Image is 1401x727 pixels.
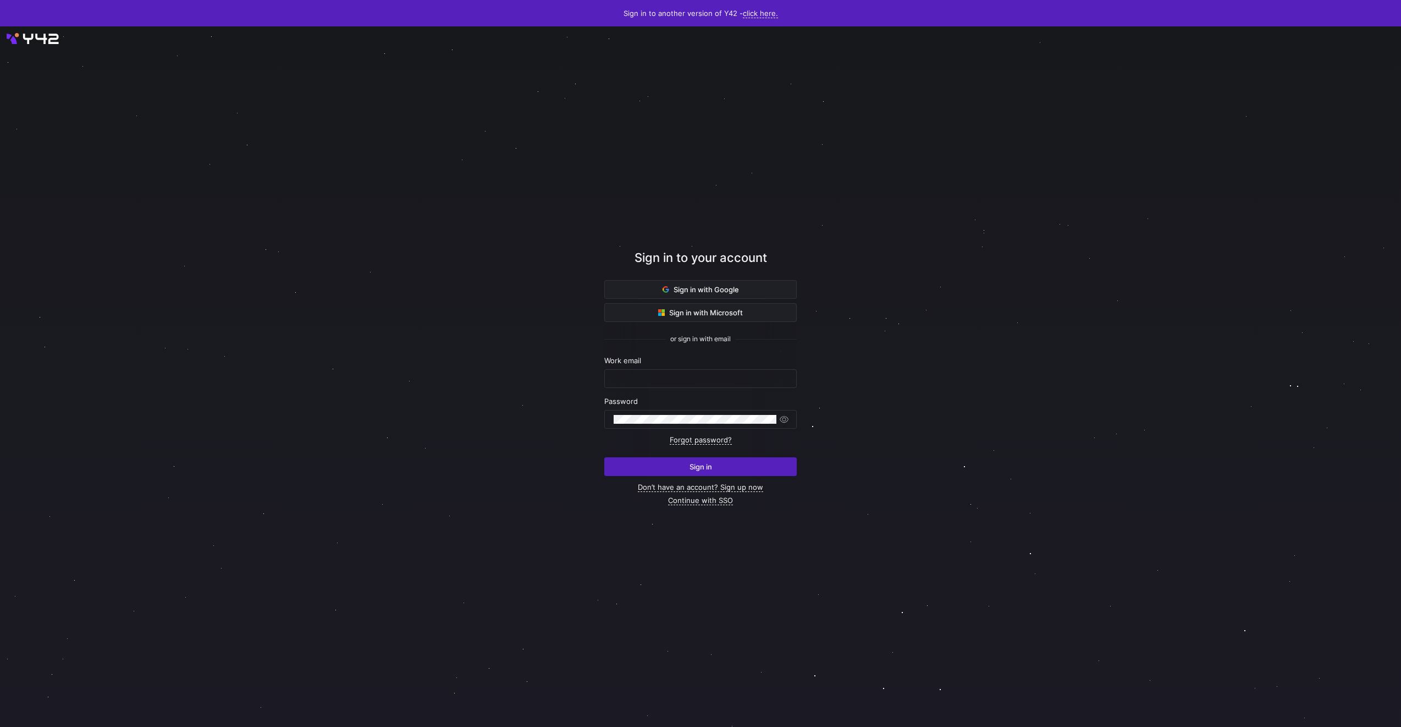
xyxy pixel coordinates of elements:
[668,496,733,505] a: Continue with SSO
[663,285,739,294] span: Sign in with Google
[690,462,712,471] span: Sign in
[604,457,797,476] button: Sign in
[638,483,763,492] a: Don’t have an account? Sign up now
[670,435,732,445] a: Forgot password?
[743,9,778,18] a: click here.
[604,356,641,365] span: Work email
[604,249,797,280] div: Sign in to your account
[604,280,797,299] button: Sign in with Google
[604,397,638,406] span: Password
[658,308,743,317] span: Sign in with Microsoft
[670,335,731,343] span: or sign in with email
[604,303,797,322] button: Sign in with Microsoft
